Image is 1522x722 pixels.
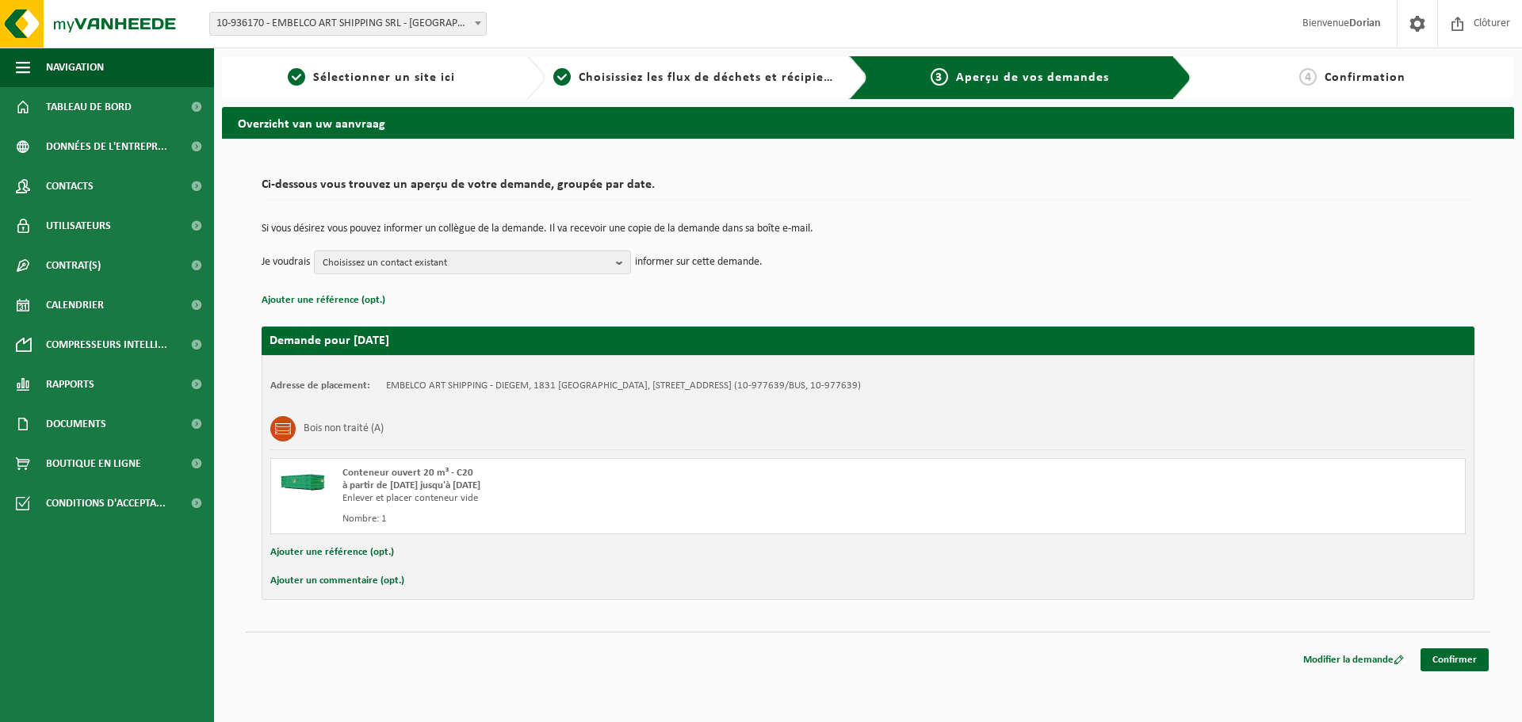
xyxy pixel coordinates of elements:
span: Aperçu de vos demandes [956,71,1109,84]
div: Enlever et placer conteneur vide [342,492,931,505]
span: Boutique en ligne [46,444,141,483]
span: 10-936170 - EMBELCO ART SHIPPING SRL - ETTERBEEK [210,13,486,35]
span: Utilisateurs [46,206,111,246]
button: Ajouter une référence (opt.) [262,290,385,311]
button: Ajouter un commentaire (opt.) [270,571,404,591]
span: Calendrier [46,285,104,325]
span: Rapports [46,365,94,404]
span: 1 [288,68,305,86]
td: EMBELCO ART SHIPPING - DIEGEM, 1831 [GEOGRAPHIC_DATA], [STREET_ADDRESS] (10-977639/BUS, 10-977639) [386,380,861,392]
span: Sélectionner un site ici [313,71,455,84]
span: 2 [553,68,571,86]
span: Compresseurs intelli... [46,325,167,365]
h2: Ci-dessous vous trouvez un aperçu de votre demande, groupée par date. [262,178,1474,200]
span: 10-936170 - EMBELCO ART SHIPPING SRL - ETTERBEEK [209,12,487,36]
span: Choisissiez les flux de déchets et récipients [579,71,843,84]
span: 3 [931,68,948,86]
span: 4 [1299,68,1317,86]
strong: Dorian [1349,17,1381,29]
span: Contrat(s) [46,246,101,285]
strong: à partir de [DATE] jusqu'à [DATE] [342,480,480,491]
img: HK-XC-20-GN-00.png [279,467,327,491]
span: Choisissez un contact existant [323,251,610,275]
p: Si vous désirez vous pouvez informer un collègue de la demande. Il va recevoir une copie de la de... [262,223,1474,235]
a: Modifier la demande [1291,648,1416,671]
a: 1Sélectionner un site ici [230,68,514,87]
h3: Bois non traité (A) [304,416,384,441]
span: Navigation [46,48,104,87]
strong: Adresse de placement: [270,380,370,391]
div: Nombre: 1 [342,513,931,525]
button: Ajouter une référence (opt.) [270,542,394,563]
strong: Demande pour [DATE] [270,334,389,347]
span: Confirmation [1325,71,1405,84]
span: Contacts [46,166,94,206]
p: Je voudrais [262,250,310,274]
span: Tableau de bord [46,87,132,127]
h2: Overzicht van uw aanvraag [222,107,1514,138]
span: Conditions d'accepta... [46,483,166,523]
button: Choisissez un contact existant [314,250,631,274]
p: informer sur cette demande. [635,250,763,274]
span: Conteneur ouvert 20 m³ - C20 [342,468,473,478]
span: Documents [46,404,106,444]
a: 2Choisissiez les flux de déchets et récipients [553,68,837,87]
a: Confirmer [1421,648,1489,671]
span: Données de l'entrepr... [46,127,167,166]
